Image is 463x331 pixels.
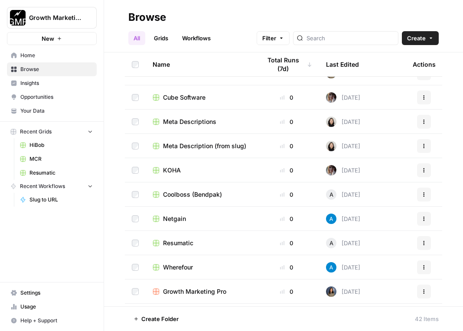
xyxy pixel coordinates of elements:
[163,239,193,247] span: Resumatic
[7,180,97,193] button: Recent Workflows
[407,34,426,42] span: Create
[16,166,97,180] a: Resumatic
[163,263,193,272] span: Wherefour
[261,142,312,150] div: 0
[261,93,312,102] div: 0
[7,32,97,45] button: New
[29,141,93,149] span: HiBob
[261,263,312,272] div: 0
[153,142,247,150] a: Meta Description (from slug)
[153,166,247,175] a: KOHA
[163,142,246,150] span: Meta Description (from slug)
[128,31,145,45] a: All
[153,117,247,126] a: Meta Descriptions
[261,287,312,296] div: 0
[163,166,181,175] span: KOHA
[149,31,173,45] a: Grids
[163,117,216,126] span: Meta Descriptions
[163,287,226,296] span: Growth Marketing Pro
[20,79,93,87] span: Insights
[20,182,65,190] span: Recent Workflows
[29,13,82,22] span: Growth Marketing Pro
[29,196,93,204] span: Slug to URL
[326,52,359,76] div: Last Edited
[163,93,205,102] span: Cube Software
[261,117,312,126] div: 0
[153,93,247,102] a: Cube Software
[326,92,360,103] div: [DATE]
[257,31,290,45] button: Filter
[163,214,186,223] span: Netgain
[326,117,336,127] img: t5ef5oef8zpw1w4g2xghobes91mw
[10,10,26,26] img: Growth Marketing Pro Logo
[20,107,93,115] span: Your Data
[16,138,97,152] a: HiBob
[153,239,247,247] a: Resumatic
[29,155,93,163] span: MCR
[29,169,93,177] span: Resumatic
[7,300,97,314] a: Usage
[415,315,439,323] div: 42 Items
[7,286,97,300] a: Settings
[413,52,436,76] div: Actions
[153,214,247,223] a: Netgain
[326,286,336,297] img: q840ambyqsdkpt4363qgssii3vef
[16,193,97,207] a: Slug to URL
[177,31,216,45] a: Workflows
[153,287,247,296] a: Growth Marketing Pro
[7,125,97,138] button: Recent Grids
[262,34,276,42] span: Filter
[20,93,93,101] span: Opportunities
[163,190,222,199] span: Coolboss (Bendpak)
[16,152,97,166] a: MCR
[20,303,93,311] span: Usage
[7,62,97,76] a: Browse
[402,31,439,45] button: Create
[7,104,97,118] a: Your Data
[326,165,336,175] img: rw7z87w77s6b6ah2potetxv1z3h6
[326,286,360,297] div: [DATE]
[20,65,93,73] span: Browse
[261,166,312,175] div: 0
[20,52,93,59] span: Home
[153,263,247,272] a: Wherefour
[128,10,166,24] div: Browse
[20,317,93,325] span: Help + Support
[153,190,247,199] a: Coolboss (Bendpak)
[326,262,360,273] div: [DATE]
[7,7,97,29] button: Workspace: Growth Marketing Pro
[326,214,336,224] img: do124gdx894f335zdccqe6wlef5a
[326,141,360,151] div: [DATE]
[7,90,97,104] a: Opportunities
[261,190,312,199] div: 0
[326,189,360,200] div: [DATE]
[326,141,336,151] img: t5ef5oef8zpw1w4g2xghobes91mw
[261,214,312,223] div: 0
[128,312,184,326] button: Create Folder
[326,165,360,175] div: [DATE]
[326,238,360,248] div: [DATE]
[42,34,54,43] span: New
[326,214,360,224] div: [DATE]
[326,262,336,273] img: do124gdx894f335zdccqe6wlef5a
[329,239,333,247] span: A
[20,289,93,297] span: Settings
[7,314,97,328] button: Help + Support
[153,52,247,76] div: Name
[7,49,97,62] a: Home
[261,52,312,76] div: Total Runs (7d)
[326,117,360,127] div: [DATE]
[261,239,312,247] div: 0
[141,315,179,323] span: Create Folder
[326,92,336,103] img: rw7z87w77s6b6ah2potetxv1z3h6
[20,128,52,136] span: Recent Grids
[7,76,97,90] a: Insights
[329,190,333,199] span: A
[306,34,395,42] input: Search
